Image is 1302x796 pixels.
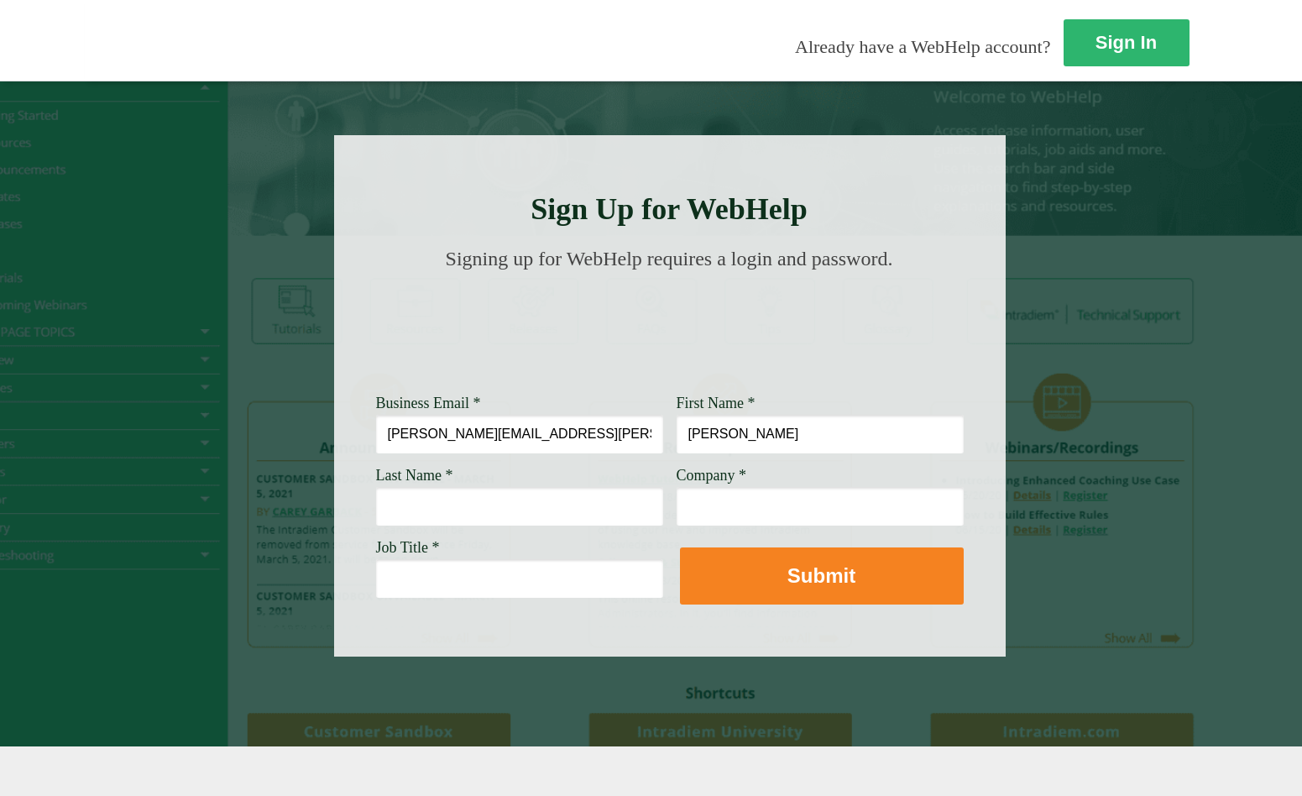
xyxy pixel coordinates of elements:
img: Need Credentials? Sign up below. Have Credentials? Use the sign-in button. [386,287,954,371]
strong: Submit [787,564,855,587]
strong: Sign Up for WebHelp [531,192,808,226]
span: First Name * [677,395,756,411]
span: Already have a WebHelp account? [795,36,1050,57]
strong: Sign In [1095,32,1157,53]
span: Last Name * [376,467,453,484]
span: Company * [677,467,747,484]
span: Job Title * [376,539,440,556]
a: Sign In [1064,19,1190,66]
span: Business Email * [376,395,481,411]
span: Signing up for WebHelp requires a login and password. [446,248,893,270]
button: Submit [680,547,964,605]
